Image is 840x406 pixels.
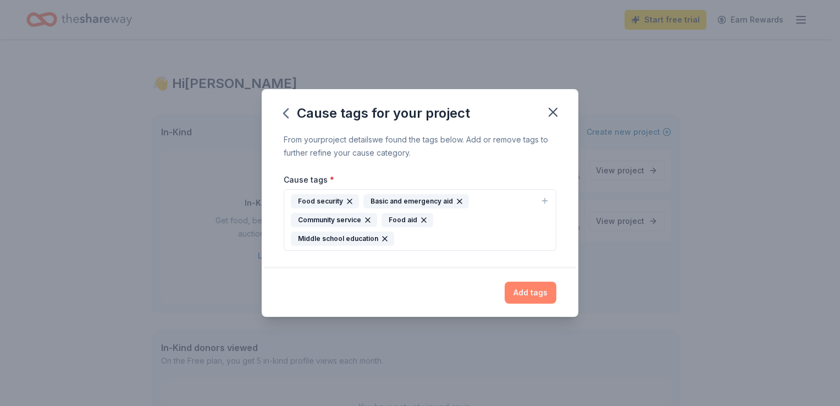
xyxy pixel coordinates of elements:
[291,213,377,227] div: Community service
[291,194,359,209] div: Food security
[363,194,469,209] div: Basic and emergency aid
[284,174,334,185] label: Cause tags
[284,133,556,160] div: From your project details we found the tags below. Add or remove tags to further refine your caus...
[284,189,556,251] button: Food securityBasic and emergency aidCommunity serviceFood aidMiddle school education
[382,213,433,227] div: Food aid
[291,232,394,246] div: Middle school education
[284,105,470,122] div: Cause tags for your project
[505,282,556,304] button: Add tags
